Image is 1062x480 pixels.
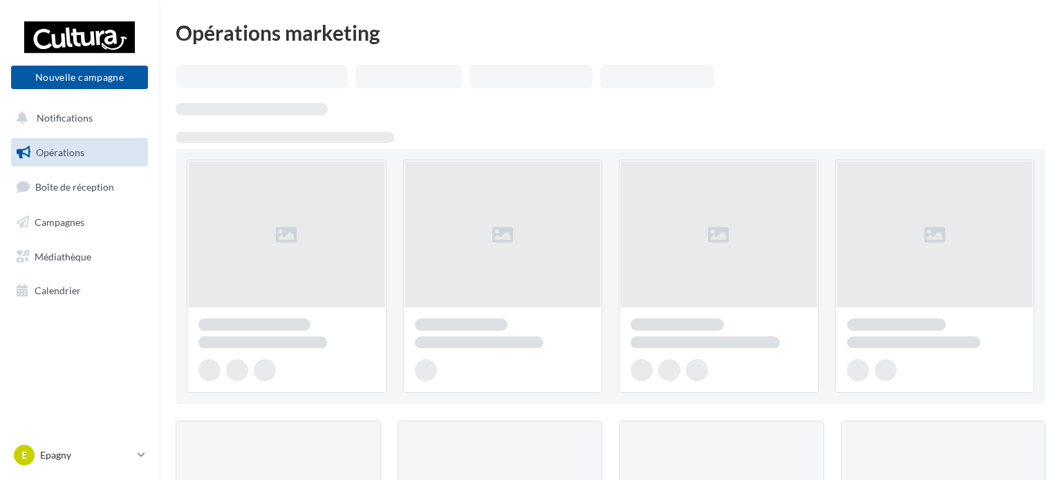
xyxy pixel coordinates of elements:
[35,181,114,193] span: Boîte de réception
[8,104,145,133] button: Notifications
[8,276,151,305] a: Calendrier
[8,208,151,237] a: Campagnes
[37,112,93,124] span: Notifications
[8,138,151,167] a: Opérations
[8,172,151,202] a: Boîte de réception
[11,66,148,89] button: Nouvelle campagne
[8,242,151,271] a: Médiathèque
[36,146,84,158] span: Opérations
[11,442,148,468] a: E Epagny
[176,22,1045,43] div: Opérations marketing
[35,216,84,228] span: Campagnes
[35,250,91,262] span: Médiathèque
[40,448,132,462] p: Epagny
[21,448,27,462] span: E
[35,285,81,296] span: Calendrier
